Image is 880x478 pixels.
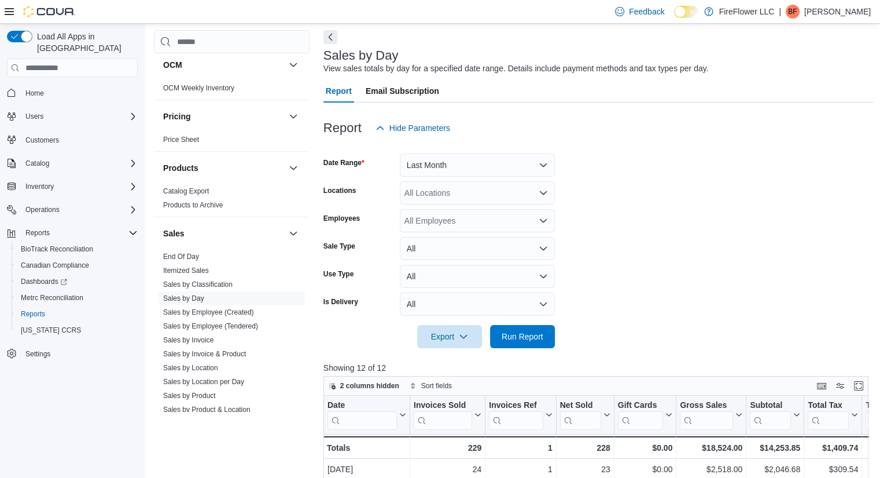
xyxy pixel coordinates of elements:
[400,154,555,177] button: Last Month
[163,294,204,303] span: Sales by Day
[719,5,775,19] p: FireFlower LLC
[421,381,452,391] span: Sort fields
[21,226,54,240] button: Reports
[23,6,75,17] img: Cova
[779,5,781,19] p: |
[21,133,138,147] span: Customers
[16,307,50,321] a: Reports
[750,441,800,455] div: $14,253.85
[323,63,709,75] div: View sales totals by day for a specified date range. Details include payment methods and tax type...
[2,84,142,101] button: Home
[405,379,456,393] button: Sort fields
[163,111,190,122] h3: Pricing
[163,228,185,239] h3: Sales
[12,306,142,322] button: Reports
[12,273,142,290] a: Dashboards
[489,441,552,455] div: 1
[163,59,182,71] h3: OCM
[750,462,800,476] div: $2,046.68
[163,336,213,344] a: Sales by Invoice
[163,201,223,209] a: Products to Archive
[414,400,472,411] div: Invoices Sold
[559,400,601,430] div: Net Sold
[808,400,858,430] button: Total Tax
[286,161,300,175] button: Products
[16,323,86,337] a: [US_STATE] CCRS
[286,110,300,123] button: Pricing
[21,203,64,217] button: Operations
[750,400,800,430] button: Subtotal
[21,245,93,254] span: BioTrack Reconciliation
[617,441,672,455] div: $0.00
[327,441,406,455] div: Totals
[326,79,352,103] span: Report
[2,155,142,172] button: Catalog
[490,325,555,348] button: Run Report
[808,400,849,411] div: Total Tax
[414,400,472,430] div: Invoices Sold
[323,269,354,279] label: Use Type
[12,290,142,306] button: Metrc Reconciliation
[154,133,310,151] div: Pricing
[163,267,209,275] a: Itemized Sales
[366,79,439,103] span: Email Subscription
[815,379,829,393] button: Keyboard shortcuts
[323,186,356,195] label: Locations
[833,379,847,393] button: Display options
[12,241,142,257] button: BioTrack Reconciliation
[617,400,663,411] div: Gift Cards
[680,400,733,430] div: Gross Sales
[16,291,88,305] a: Metrc Reconciliation
[25,349,50,359] span: Settings
[2,202,142,218] button: Operations
[489,400,543,430] div: Invoices Ref
[618,462,673,476] div: $0.00
[489,400,552,430] button: Invoices Ref
[489,400,543,411] div: Invoices Ref
[163,280,233,289] a: Sales by Classification
[163,378,244,386] a: Sales by Location per Day
[16,258,94,272] a: Canadian Compliance
[21,156,138,170] span: Catalog
[16,258,138,272] span: Canadian Compliance
[12,322,142,338] button: [US_STATE] CCRS
[16,242,98,256] a: BioTrack Reconciliation
[808,400,849,430] div: Total Tax
[21,110,48,123] button: Users
[750,400,791,430] div: Subtotal
[25,112,43,121] span: Users
[674,18,675,19] span: Dark Mode
[786,5,800,19] div: Ben Franz
[502,331,543,342] span: Run Report
[154,81,310,100] div: OCM
[25,159,49,168] span: Catalog
[163,322,258,330] a: Sales by Employee (Tendered)
[323,30,337,44] button: Next
[750,400,791,411] div: Subtotal
[559,400,610,430] button: Net Sold
[414,462,481,476] div: 24
[163,135,199,144] span: Price Sheet
[163,83,234,93] span: OCM Weekly Inventory
[163,84,234,92] a: OCM Weekly Inventory
[617,400,663,430] div: Gift Card Sales
[852,379,866,393] button: Enter fullscreen
[286,58,300,72] button: OCM
[163,350,246,358] a: Sales by Invoice & Product
[163,59,284,71] button: OCM
[400,265,555,288] button: All
[163,308,254,317] span: Sales by Employee (Created)
[417,325,482,348] button: Export
[21,346,138,361] span: Settings
[21,180,138,194] span: Inventory
[424,325,475,348] span: Export
[163,392,216,400] a: Sales by Product
[25,228,50,238] span: Reports
[808,462,858,476] div: $309.54
[371,116,455,140] button: Hide Parameters
[25,182,54,191] span: Inventory
[414,400,481,430] button: Invoices Sold
[680,400,742,430] button: Gross Sales
[163,364,218,372] a: Sales by Location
